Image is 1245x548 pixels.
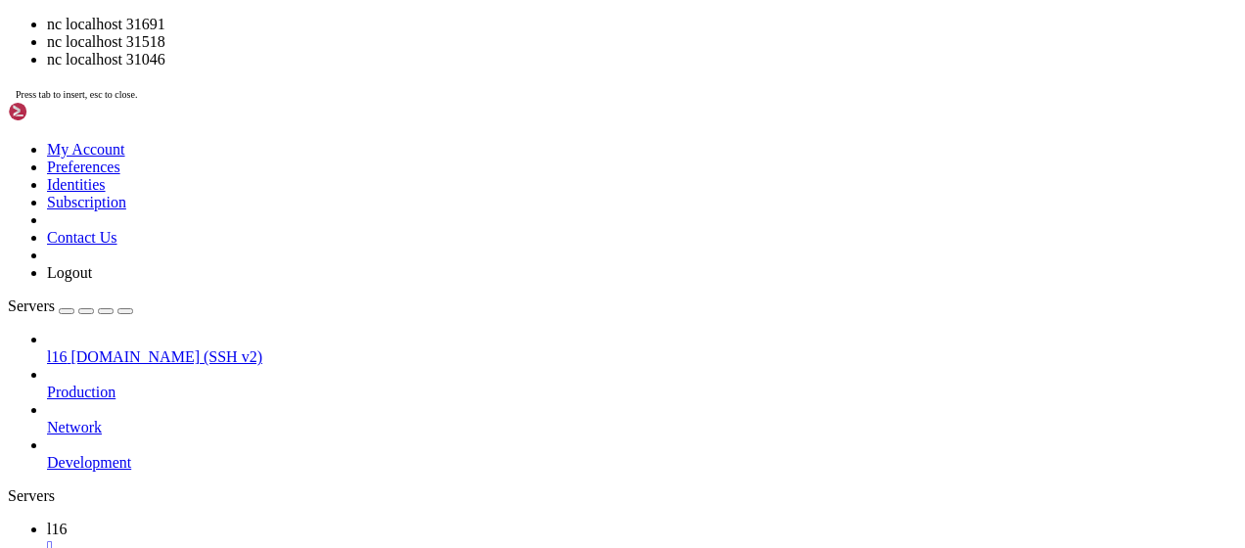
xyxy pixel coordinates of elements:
[8,224,990,241] x-row: SSL handshake has read 293 bytes and written 300 bytes
[8,407,990,424] x-row: : $ nc localhost
[47,16,1237,33] li: nc localhost 31691
[8,74,990,91] x-row: : $ openssl s_client -connect localhost:31960
[8,24,990,41] x-row: [1]+ Stopped openssl s_client -connect localhost:31790
[47,176,106,193] a: Identities
[8,207,990,224] x-row: ---
[47,348,1237,366] a: l16 [DOMAIN_NAME] (SSH v2)
[47,384,1237,401] a: Production
[8,487,1237,505] div: Servers
[8,141,990,158] x-row: ---
[8,241,990,257] x-row: Verification: OK
[8,74,125,90] span: bandit16@bandit
[8,407,125,423] span: bandit16@bandit
[47,348,67,365] span: l16
[47,51,1237,68] li: nc localhost 31046
[8,274,990,291] x-row: New, (NONE), Cipher is (NONE)
[8,124,990,141] x-row: m_clnt.c:398:
[8,158,990,174] x-row: no peer certificate available
[47,436,1237,472] li: Development
[8,41,990,58] x-row: : $ nc localhost 31790
[133,407,141,423] span: ~
[47,454,1237,472] a: Development
[8,8,990,24] x-row: ^Z
[8,191,990,207] x-row: No client certificate CA names sent
[8,41,125,57] span: bandit16@bandit
[47,384,115,400] span: Production
[47,366,1237,401] li: Production
[47,401,1237,436] li: Network
[8,291,990,307] x-row: Secure Renegotiation IS NOT supported
[8,108,990,124] x-row: 4087F0F7FF7F0000:error:0A0000F4:SSL routines:ossl_statem_client_read_transition:unexpected messag...
[8,357,990,374] x-row: Early data was not sent
[47,159,120,175] a: Preferences
[16,89,137,100] span: Press tab to insert, esc to close.
[133,74,141,90] span: ~
[8,390,990,407] x-row: ---
[47,419,102,435] span: Network
[8,297,133,314] a: Servers
[8,257,990,274] x-row: ---
[47,331,1237,366] li: l16 [DOMAIN_NAME] (SSH v2)
[47,419,1237,436] a: Network
[47,264,92,281] a: Logout
[8,91,990,108] x-row: CONNECTED(00000003)
[47,194,126,210] a: Subscription
[70,348,262,365] span: [DOMAIN_NAME] (SSH v2)
[272,407,280,424] div: (32, 24)
[8,58,990,74] x-row: kSkvUpMQ7lBYyCM4GBPvCvT1BfWRy0Dx
[8,307,990,324] x-row: Compression: NONE
[47,454,131,471] span: Development
[47,33,1237,51] li: nc localhost 31518
[8,324,990,341] x-row: Expansion: NONE
[8,297,55,314] span: Servers
[8,374,990,390] x-row: Verify return code: 0 (ok)
[8,341,990,357] x-row: No ALPN negotiated
[8,102,120,121] img: Shellngn
[47,521,67,537] span: l16
[47,141,125,158] a: My Account
[47,229,117,246] a: Contact Us
[133,41,141,57] span: ~
[8,174,990,191] x-row: ---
